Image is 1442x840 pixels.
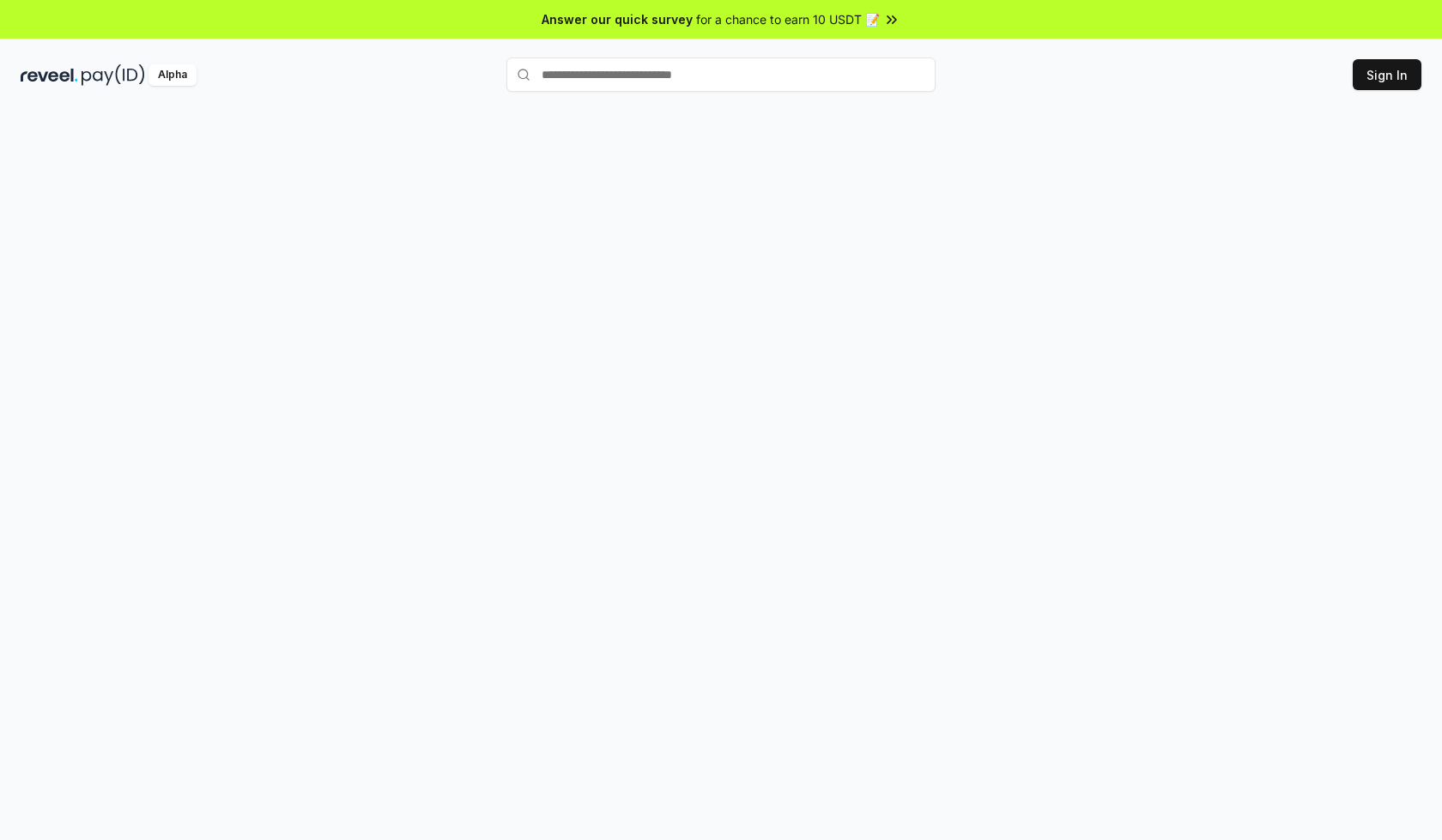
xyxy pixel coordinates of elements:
[542,10,693,28] span: Answer our quick survey
[1353,59,1421,90] button: Sign In
[148,64,197,86] div: Alpha
[21,64,78,86] img: reveel_dark
[82,64,145,86] img: pay_id
[696,10,880,28] span: for a chance to earn 10 USDT 📝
